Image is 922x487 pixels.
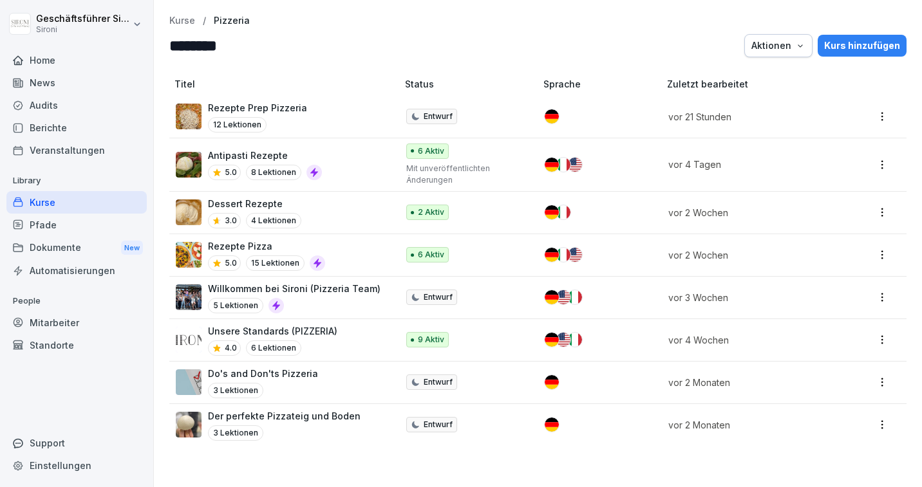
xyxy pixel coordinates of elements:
img: us.svg [556,290,570,304]
a: Home [6,49,147,71]
p: / [203,15,206,26]
p: Do's and Don'ts Pizzeria [208,367,318,380]
p: 4.0 [225,342,237,354]
p: vor 3 Wochen [668,291,830,304]
p: Der perfekte Pizzateig und Boden [208,409,361,423]
p: vor 2 Monaten [668,376,830,389]
a: Einstellungen [6,454,147,477]
div: Aktionen [751,39,805,53]
img: de.svg [545,333,559,347]
img: pd1uaftas3p9yyv64fjaj026.png [176,412,202,437]
p: 3 Lektionen [208,383,263,398]
p: vor 2 Monaten [668,418,830,432]
p: Willkommen bei Sironi (Pizzeria Team) [208,282,381,295]
img: it.svg [568,333,582,347]
a: Kurse [6,191,147,214]
p: 9 Aktiv [418,334,444,345]
div: Kurs hinzufügen [824,39,900,53]
p: Sironi [36,25,130,34]
img: pak3lu93rb7wwt42kbfr1gbm.png [176,152,202,178]
img: us.svg [568,248,582,262]
p: 4 Lektionen [246,213,301,228]
a: Standorte [6,334,147,356]
p: People [6,291,147,311]
p: vor 4 Wochen [668,333,830,347]
p: Titel [174,77,400,91]
img: it.svg [556,205,570,219]
img: it.svg [568,290,582,304]
img: de.svg [545,375,559,389]
a: Pfade [6,214,147,236]
p: Unsere Standards (PIZZERIA) [208,324,337,338]
img: it.svg [556,158,570,172]
p: 5 Lektionen [208,298,263,313]
img: de.svg [545,158,559,172]
p: 3 Lektionen [208,425,263,441]
img: us.svg [556,333,570,347]
p: 5.0 [225,167,237,178]
div: Support [6,432,147,454]
p: Antipasti Rezepte [208,149,322,162]
a: Pizzeria [214,15,250,26]
p: Library [6,170,147,191]
p: 2 Aktiv [418,207,444,218]
p: 6 Aktiv [418,145,444,157]
p: 6 Aktiv [418,249,444,261]
div: New [121,241,143,255]
p: vor 2 Wochen [668,206,830,219]
img: it.svg [556,248,570,262]
div: Veranstaltungen [6,139,147,161]
img: lqv555mlp0nk8rvfp4y70ul5.png [176,327,202,353]
img: de.svg [545,248,559,262]
p: 6 Lektionen [246,340,301,356]
img: tz25f0fmpb70tuguuhxz5i1d.png [176,242,202,268]
img: de.svg [545,290,559,304]
img: fu1h6r89lpl9xnyqp9a9y5n3.png [176,369,202,395]
a: Audits [6,94,147,116]
img: de.svg [545,418,559,432]
p: Entwurf [424,111,453,122]
img: de.svg [545,205,559,219]
a: DokumenteNew [6,236,147,260]
a: Kurse [169,15,195,26]
p: Entwurf [424,376,453,388]
p: vor 4 Tagen [668,158,830,171]
div: Dokumente [6,236,147,260]
a: Berichte [6,116,147,139]
p: Geschäftsführer Sironi [36,14,130,24]
button: Kurs hinzufügen [818,35,907,57]
p: 8 Lektionen [246,165,301,180]
img: de.svg [545,109,559,124]
p: 12 Lektionen [208,117,267,133]
img: us.svg [568,158,582,172]
p: Zuletzt bearbeitet [667,77,845,91]
p: Rezepte Pizza [208,239,325,253]
p: Dessert Rezepte [208,197,301,210]
button: Aktionen [744,34,813,57]
a: Automatisierungen [6,259,147,282]
img: xmkdnyjyz2x3qdpcryl1xaw9.png [176,284,202,310]
p: vor 2 Wochen [668,248,830,262]
p: Entwurf [424,419,453,430]
p: vor 21 Stunden [668,110,830,124]
img: t8ry6q6yg4tyn67dbydlhqpn.png [176,104,202,129]
p: Rezepte Prep Pizzeria [208,101,307,115]
img: fr9tmtynacnbc68n3kf2tpkd.png [176,199,202,225]
p: Sprache [543,77,661,91]
p: 15 Lektionen [246,255,305,271]
p: 3.0 [225,215,237,226]
a: Mitarbeiter [6,311,147,334]
a: News [6,71,147,94]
